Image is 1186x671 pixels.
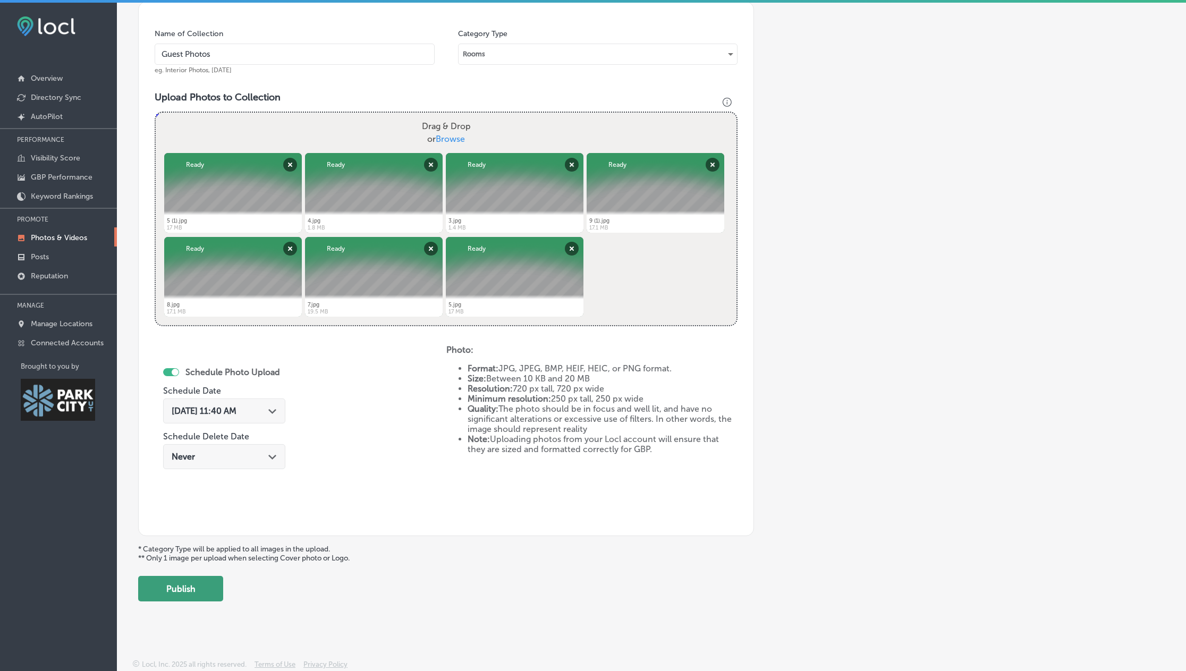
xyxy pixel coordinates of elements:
label: Drag & Drop or [418,116,475,150]
strong: Size: [468,373,486,384]
span: Never [172,452,195,462]
p: Connected Accounts [31,338,104,347]
li: 720 px tall, 720 px wide [468,384,738,394]
input: Title [155,44,435,65]
p: GBP Performance [31,173,92,182]
span: [DATE] 11:40 AM [172,406,236,416]
strong: Quality: [468,404,498,414]
span: Browse [436,134,465,144]
li: 250 px tall, 250 px wide [468,394,738,404]
span: eg. Interior Photos, [DATE] [155,66,232,74]
strong: Minimum resolution: [468,394,551,404]
strong: Resolution: [468,384,513,394]
p: Brought to you by [21,362,117,370]
button: Publish [138,576,223,601]
p: * Category Type will be applied to all images in the upload. ** Only 1 image per upload when sele... [138,545,1165,563]
p: Overview [31,74,63,83]
label: Name of Collection [155,29,223,38]
p: Photos & Videos [31,233,87,242]
label: Schedule Delete Date [163,431,249,441]
label: Category Type [458,29,507,38]
p: Directory Sync [31,93,81,102]
p: AutoPilot [31,112,63,121]
p: Manage Locations [31,319,92,328]
h3: Upload Photos to Collection [155,91,738,103]
li: Uploading photos from your Locl account will ensure that they are sized and formatted correctly f... [468,434,738,454]
p: Visibility Score [31,154,80,163]
li: JPG, JPEG, BMP, HEIF, HEIC, or PNG format. [468,363,738,373]
img: Park City [21,379,95,421]
li: The photo should be in focus and well lit, and have no significant alterations or excessive use o... [468,404,738,434]
div: Rooms [459,46,738,63]
img: fda3e92497d09a02dc62c9cd864e3231.png [17,16,75,36]
strong: Photo: [446,345,473,355]
label: Schedule Photo Upload [185,367,280,377]
strong: Format: [468,363,498,373]
p: Reputation [31,271,68,281]
label: Schedule Date [163,386,221,396]
p: Locl, Inc. 2025 all rights reserved. [142,660,247,668]
strong: Note: [468,434,490,444]
p: Keyword Rankings [31,192,93,201]
li: Between 10 KB and 20 MB [468,373,738,384]
p: Posts [31,252,49,261]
